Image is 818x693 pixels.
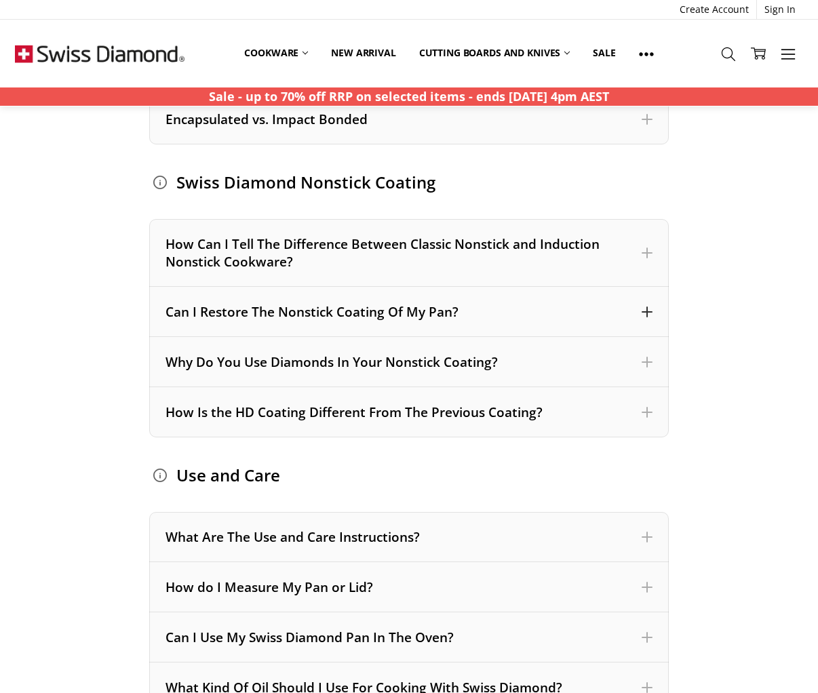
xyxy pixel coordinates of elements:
[165,528,653,546] div: What Are The Use and Care Instructions?
[149,387,669,437] div: How Is the HD Coating Different From The Previous Coating?
[165,353,653,371] div: Why Do You Use Diamonds In Your Nonstick Coating?
[165,303,653,321] div: Can I Restore The Nonstick Coating Of My Pan?
[209,88,609,104] strong: Sale - up to 70% off RRP on selected items - ends [DATE] 4pm AEST
[165,403,653,421] div: How Is the HD Coating Different From The Previous Coating?
[319,38,407,68] a: New arrival
[408,38,582,68] a: Cutting boards and knives
[627,38,665,68] a: Show All
[149,337,669,387] div: Why Do You Use Diamonds In Your Nonstick Coating?
[581,38,627,68] a: Sale
[149,219,669,287] div: How Can I Tell The Difference Between Classic Nonstick and Induction Nonstick Cookware?
[176,464,280,486] span: Use and Care
[233,38,319,68] a: Cookware
[149,612,669,662] div: Can I Use My Swiss Diamond Pan In The Oven?
[15,20,184,87] img: Free Shipping On Every Order
[165,235,653,271] div: How Can I Tell The Difference Between Classic Nonstick and Induction Nonstick Cookware?
[149,287,669,337] div: Can I Restore The Nonstick Coating Of My Pan?
[149,512,669,562] div: What Are The Use and Care Instructions?
[149,562,669,612] div: How do I Measure My Pan or Lid?
[149,94,669,144] div: Encapsulated vs. Impact Bonded
[165,111,653,128] div: Encapsulated vs. Impact Bonded
[176,172,435,193] span: Swiss Diamond Nonstick Coating
[165,578,653,596] div: How do I Measure My Pan or Lid?
[165,629,653,646] div: Can I Use My Swiss Diamond Pan In The Oven?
